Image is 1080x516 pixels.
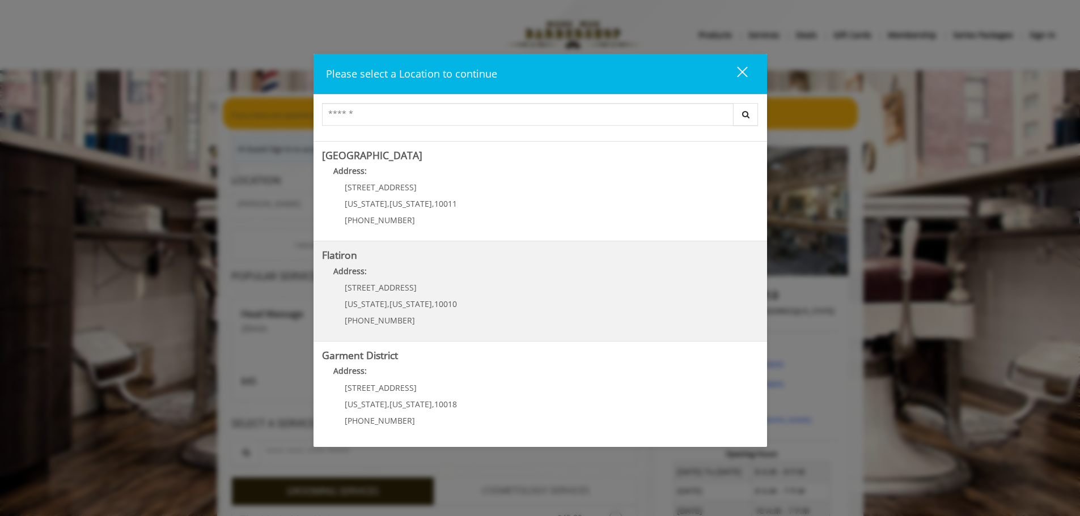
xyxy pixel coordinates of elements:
[345,182,417,193] span: [STREET_ADDRESS]
[345,215,415,225] span: [PHONE_NUMBER]
[432,298,434,309] span: ,
[322,248,357,262] b: Flatiron
[345,298,387,309] span: [US_STATE]
[345,282,417,293] span: [STREET_ADDRESS]
[387,298,389,309] span: ,
[322,148,422,162] b: [GEOGRAPHIC_DATA]
[389,399,432,410] span: [US_STATE]
[345,382,417,393] span: [STREET_ADDRESS]
[387,198,389,209] span: ,
[326,67,497,80] span: Please select a Location to continue
[434,198,457,209] span: 10011
[434,399,457,410] span: 10018
[724,66,747,83] div: close dialog
[333,266,367,276] b: Address:
[432,198,434,209] span: ,
[333,165,367,176] b: Address:
[345,399,387,410] span: [US_STATE]
[434,298,457,309] span: 10010
[739,110,752,118] i: Search button
[389,198,432,209] span: [US_STATE]
[716,62,755,86] button: close dialog
[387,399,389,410] span: ,
[389,298,432,309] span: [US_STATE]
[345,315,415,326] span: [PHONE_NUMBER]
[322,103,759,131] div: Center Select
[322,348,398,362] b: Garment District
[322,103,734,126] input: Search Center
[333,365,367,376] b: Address:
[432,399,434,410] span: ,
[345,415,415,426] span: [PHONE_NUMBER]
[345,198,387,209] span: [US_STATE]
